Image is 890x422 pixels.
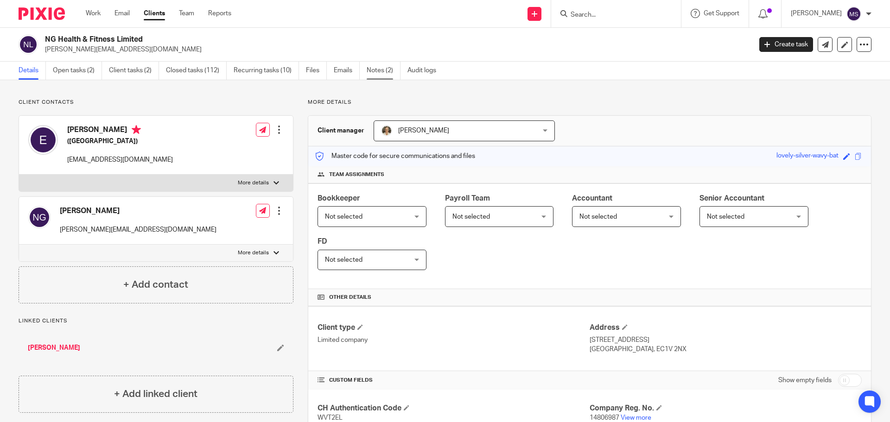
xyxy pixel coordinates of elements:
[572,195,612,202] span: Accountant
[318,238,327,245] span: FD
[315,151,475,161] p: Master code for secure communications and files
[590,323,862,333] h4: Address
[179,9,194,18] a: Team
[28,206,51,228] img: svg%3E
[45,35,605,44] h2: NG Health & Fitness Limited
[791,9,842,18] p: [PERSON_NAME]
[166,62,227,80] a: Closed tasks (112)
[60,206,216,216] h4: [PERSON_NAME]
[123,277,188,292] h4: + Add contact
[318,195,360,202] span: Bookkeeper
[19,62,46,80] a: Details
[621,415,651,421] a: View more
[67,125,173,137] h4: [PERSON_NAME]
[318,377,590,384] h4: CUSTOM FIELDS
[238,179,269,187] p: More details
[144,9,165,18] a: Clients
[318,415,343,421] span: WVT2EL
[114,9,130,18] a: Email
[846,6,861,21] img: svg%3E
[19,7,65,20] img: Pixie
[590,415,619,421] span: 14806987
[325,257,362,263] span: Not selected
[308,99,871,106] p: More details
[325,214,362,220] span: Not selected
[318,403,590,413] h4: CH Authentication Code
[114,387,197,401] h4: + Add linked client
[329,294,371,301] span: Other details
[381,125,392,136] img: Pete%20with%20glasses.jpg
[28,125,58,155] img: svg%3E
[318,126,364,135] h3: Client manager
[579,214,617,220] span: Not selected
[329,171,384,178] span: Team assignments
[367,62,400,80] a: Notes (2)
[208,9,231,18] a: Reports
[19,35,38,54] img: svg%3E
[238,249,269,257] p: More details
[19,99,293,106] p: Client contacts
[132,125,141,134] i: Primary
[778,376,832,385] label: Show empty fields
[590,335,862,345] p: [STREET_ADDRESS]
[445,195,490,202] span: Payroll Team
[699,195,764,202] span: Senior Accountant
[334,62,360,80] a: Emails
[67,137,173,146] h5: ([GEOGRAPHIC_DATA])
[86,9,101,18] a: Work
[306,62,327,80] a: Files
[318,323,590,333] h4: Client type
[452,214,490,220] span: Not selected
[234,62,299,80] a: Recurring tasks (10)
[45,45,745,54] p: [PERSON_NAME][EMAIL_ADDRESS][DOMAIN_NAME]
[398,127,449,134] span: [PERSON_NAME]
[60,225,216,234] p: [PERSON_NAME][EMAIL_ADDRESS][DOMAIN_NAME]
[590,345,862,354] p: [GEOGRAPHIC_DATA], EC1V 2NX
[704,10,739,17] span: Get Support
[109,62,159,80] a: Client tasks (2)
[67,155,173,164] p: [EMAIL_ADDRESS][DOMAIN_NAME]
[53,62,102,80] a: Open tasks (2)
[407,62,443,80] a: Audit logs
[590,403,862,413] h4: Company Reg. No.
[776,151,839,162] div: lovely-silver-wavy-bat
[759,37,813,52] a: Create task
[707,214,744,220] span: Not selected
[570,11,653,19] input: Search
[318,335,590,345] p: Limited company
[28,343,80,353] a: [PERSON_NAME]
[19,317,293,325] p: Linked clients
